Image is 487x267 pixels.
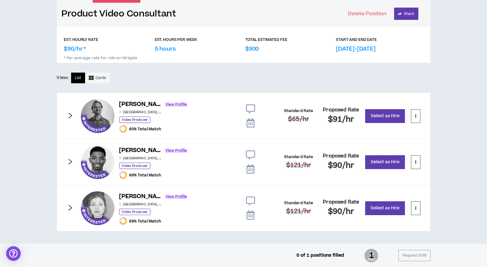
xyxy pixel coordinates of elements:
[119,202,162,207] p: [GEOGRAPHIC_DATA] , [GEOGRAPHIC_DATA]
[323,199,359,205] h4: Proposed Rate
[365,109,405,123] button: Select as Hire
[323,107,359,113] h4: Proposed Rate
[81,99,114,133] div: Lawson P.
[119,117,150,123] p: Video Producer
[245,45,259,53] p: $900
[6,246,21,261] div: Open Intercom Messenger
[284,201,313,205] h4: Standard Rate
[348,8,387,20] button: Delete Position
[62,9,176,19] a: Product Video Consultant
[288,115,309,124] span: $65 /hr
[67,158,74,165] span: right
[119,163,150,169] p: Video Producer
[284,109,313,113] h4: Standard Rate
[81,191,114,225] div: Brandy D.
[166,99,187,110] a: View Profile
[67,204,74,211] span: right
[96,75,106,81] span: Cards
[297,252,344,259] p: 0 of 1 positions filled
[64,53,423,60] p: * Per average rate for role on Wripple
[155,45,176,53] p: 5 hours
[336,37,377,42] p: START AND END DATE
[166,191,187,202] a: View Profile
[119,209,150,215] p: Video Producer
[119,192,162,201] h6: [PERSON_NAME]
[67,112,74,119] span: right
[336,45,376,53] p: [DATE]-[DATE]
[129,173,161,178] span: 68% Total Match
[119,156,162,161] p: [GEOGRAPHIC_DATA] , [GEOGRAPHIC_DATA]
[364,248,378,263] span: 1
[286,161,311,170] span: $121 /hr
[328,207,354,217] h2: $90 /hr
[119,110,162,114] p: [GEOGRAPHIC_DATA] , [GEOGRAPHIC_DATA]
[365,201,405,215] button: Select as Hire
[284,155,313,159] h4: Standard Rate
[328,115,354,124] h2: $91 /hr
[399,250,430,261] button: Request SOW
[155,37,197,42] p: EST. HOURS PER WEEK
[166,145,187,156] a: View Profile
[85,73,110,83] button: Cards
[323,153,359,159] h4: Proposed Rate
[365,155,405,169] button: Select as Hire
[129,127,161,132] span: 60% Total Match
[64,37,98,42] p: EST. HOURLY RATE
[64,45,86,53] p: $90/hr
[286,207,311,216] span: $121 /hr
[394,8,418,20] button: Share
[129,219,161,224] span: 69% Total Match
[57,74,69,81] p: View:
[245,37,287,42] p: TOTAL ESTIMATED FEE
[119,146,162,155] h6: [PERSON_NAME]
[119,100,162,109] h6: [PERSON_NAME]
[81,145,114,179] div: Kameron B.
[328,161,354,171] h2: $90 /hr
